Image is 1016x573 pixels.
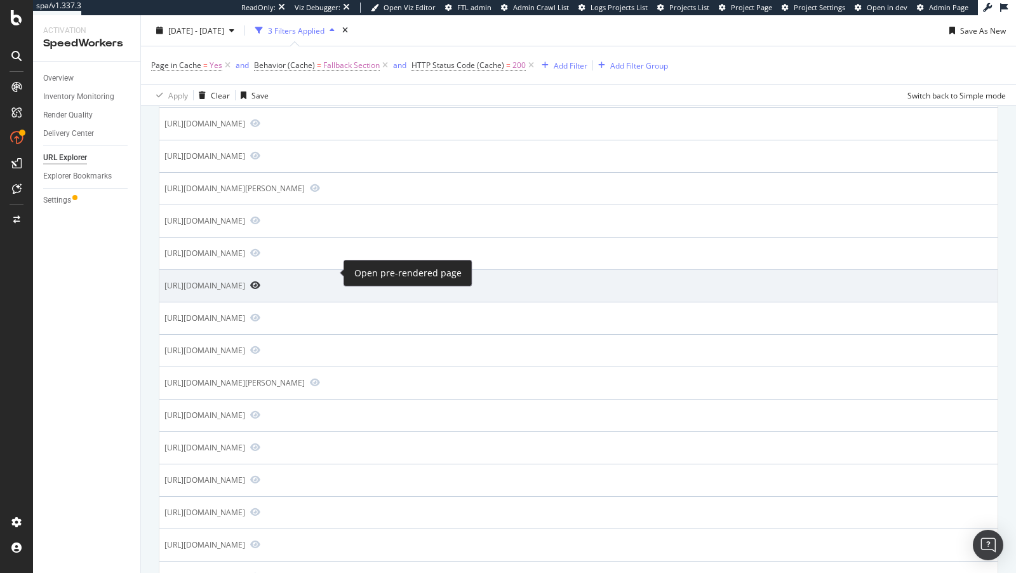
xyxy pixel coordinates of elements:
[250,281,260,290] a: Preview https://www.nike.com/ie/size-fit/apple-watch
[43,90,131,104] a: Inventory Monitoring
[782,3,845,13] a: Project Settings
[445,3,491,13] a: FTL admin
[164,442,245,453] div: [URL][DOMAIN_NAME]
[164,183,305,194] div: [URL][DOMAIN_NAME][PERSON_NAME]
[501,3,569,13] a: Admin Crawl List
[164,118,245,129] div: [URL][DOMAIN_NAME]
[917,3,968,13] a: Admin Page
[310,184,320,192] a: Preview https://www.nike.com/ch/fr/jordan/affiche-numerique-westbrook
[554,60,587,71] div: Add Filter
[867,3,907,12] span: Open in dev
[393,59,406,71] button: and
[43,72,74,85] div: Overview
[268,25,324,36] div: 3 Filters Applied
[295,3,340,13] div: Viz Debugger:
[794,3,845,12] span: Project Settings
[250,313,260,322] a: Preview https://www.nike.com/ch/basketball/kd-11
[513,3,569,12] span: Admin Crawl List
[241,3,276,13] div: ReadOnly:
[250,216,260,225] a: Preview https://www.nike.com/ca/fr/size-fit/vetements-de-football-pour-enfant
[164,507,245,518] div: [URL][DOMAIN_NAME]
[593,58,668,73] button: Add Filter Group
[164,539,245,550] div: [URL][DOMAIN_NAME]
[203,60,208,71] span: =
[211,90,230,100] div: Clear
[43,151,87,165] div: URL Explorer
[164,215,245,226] div: [URL][DOMAIN_NAME]
[250,20,340,41] button: 3 Filters Applied
[731,3,772,12] span: Project Page
[251,90,269,100] div: Save
[254,60,315,71] span: Behavior (Cache)
[164,248,245,259] div: [URL][DOMAIN_NAME]
[578,3,648,13] a: Logs Projects List
[164,410,245,421] div: [URL][DOMAIN_NAME]
[43,25,130,36] div: Activation
[43,127,94,140] div: Delivery Center
[610,60,668,71] div: Add Filter Group
[669,3,709,12] span: Projects List
[250,410,260,419] a: Preview https://www.nike.com/se/en/kids/sports-bras
[250,508,260,516] a: Preview https://www.nike.com/ch/fr/orders
[43,170,112,183] div: Explorer Bookmarks
[164,313,245,323] div: [URL][DOMAIN_NAME]
[43,194,131,207] a: Settings
[151,85,188,105] button: Apply
[719,3,772,13] a: Project Page
[250,475,260,484] a: Preview https://www.nike.com/gb/size-fit/unisex-footwear-womens-based
[43,151,131,165] a: URL Explorer
[591,3,648,12] span: Logs Projects List
[457,3,491,12] span: FTL admin
[250,151,260,160] a: Preview https://www.nike.com/pl/size-fit/podwojne-rozmiary-damskie
[164,280,245,291] div: [URL][DOMAIN_NAME]
[902,85,1006,105] button: Switch back to Simple mode
[151,60,201,71] span: Page in Cache
[168,90,188,100] div: Apply
[371,3,436,13] a: Open Viz Editor
[43,194,71,207] div: Settings
[194,85,230,105] button: Clear
[164,475,245,485] div: [URL][DOMAIN_NAME]
[236,60,249,71] div: and
[236,59,249,71] button: and
[393,60,406,71] div: and
[929,3,968,12] span: Admin Page
[43,109,131,122] a: Render Quality
[43,109,93,122] div: Render Quality
[323,57,380,74] span: Fallback Section
[317,60,321,71] span: =
[250,540,260,549] a: Preview https://www.nike.com/my/size-fit/womens-tops-asian-alpha
[250,346,260,354] a: Preview https://www.nike.com/nl/en/basketball/kobe-ad
[236,85,269,105] button: Save
[512,57,526,74] span: 200
[168,25,224,36] span: [DATE] - [DATE]
[537,58,587,73] button: Add Filter
[944,20,1006,41] button: Save As New
[411,60,504,71] span: HTTP Status Code (Cache)
[657,3,709,13] a: Projects List
[43,72,131,85] a: Overview
[43,170,131,183] a: Explorer Bookmarks
[907,90,1006,100] div: Switch back to Simple mode
[250,119,260,128] a: Preview https://www.nike.com/be/en/size-fit/thigh-sleeves
[384,3,436,12] span: Open Viz Editor
[354,266,462,281] div: Open pre-rendered page
[43,36,130,51] div: SpeedWorkers
[164,345,245,356] div: [URL][DOMAIN_NAME]
[164,377,305,388] div: [URL][DOMAIN_NAME][PERSON_NAME]
[43,90,114,104] div: Inventory Monitoring
[506,60,511,71] span: =
[340,24,351,37] div: times
[960,25,1006,36] div: Save As New
[973,530,1003,560] div: Open Intercom Messenger
[855,3,907,13] a: Open in dev
[164,151,245,161] div: [URL][DOMAIN_NAME]
[151,20,239,41] button: [DATE] - [DATE]
[250,248,260,257] a: Preview https://www.nike.com/sg/size-fit/boys-swimwear
[210,57,222,74] span: Yes
[310,378,320,387] a: Preview https://www.nike.com/fr/size-fit/maillots-de-bain-de-sport-pour-femme
[43,127,131,140] a: Delivery Center
[250,443,260,452] a: Preview https://www.nike.com/at/size-fit/nfl-nba-bekleidung-fur-kinder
